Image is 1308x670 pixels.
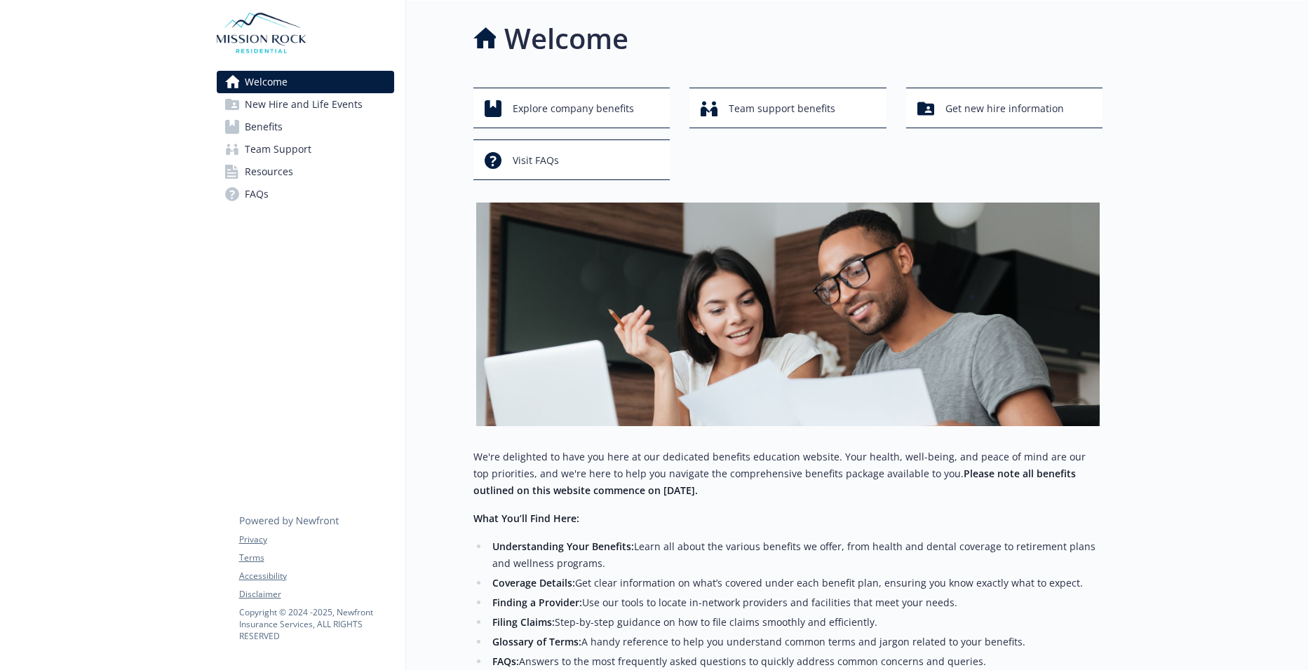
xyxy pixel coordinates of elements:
a: Terms [239,552,393,564]
li: Step-by-step guidance on how to file claims smoothly and efficiently. [489,614,1103,631]
li: Answers to the most frequently asked questions to quickly address common concerns and queries. [489,653,1103,670]
a: Privacy [239,533,393,546]
strong: Finding a Provider: [492,596,582,609]
strong: FAQs: [492,655,519,668]
span: FAQs [245,183,269,205]
h1: Welcome [504,18,628,60]
span: Visit FAQs [513,147,559,174]
li: Learn all about the various benefits we offer, from health and dental coverage to retirement plan... [489,538,1103,572]
a: Accessibility [239,570,393,582]
span: Explore company benefits [513,95,634,122]
a: Disclaimer [239,588,393,601]
span: Resources [245,160,293,183]
strong: Coverage Details: [492,576,575,589]
a: Welcome [217,71,394,93]
button: Visit FAQs [473,139,670,180]
strong: Understanding Your Benefits: [492,540,634,553]
img: overview page banner [476,203,1100,426]
span: Welcome [245,71,288,93]
button: Get new hire information [906,88,1103,128]
button: Team support benefits [689,88,886,128]
span: New Hire and Life Events [245,93,363,116]
button: Explore company benefits [473,88,670,128]
strong: What You’ll Find Here: [473,512,579,525]
strong: Glossary of Terms: [492,635,581,648]
span: Benefits [245,116,283,138]
a: Benefits [217,116,394,138]
p: We're delighted to have you here at our dedicated benefits education website. Your health, well-b... [473,449,1103,499]
a: New Hire and Life Events [217,93,394,116]
p: Copyright © 2024 - 2025 , Newfront Insurance Services, ALL RIGHTS RESERVED [239,606,393,642]
li: Use our tools to locate in-network providers and facilities that meet your needs. [489,594,1103,611]
a: Resources [217,160,394,183]
span: Get new hire information [945,95,1064,122]
a: FAQs [217,183,394,205]
a: Team Support [217,138,394,160]
span: Team support benefits [729,95,835,122]
li: Get clear information on what’s covered under each benefit plan, ensuring you know exactly what t... [489,575,1103,592]
span: Team Support [245,138,311,160]
strong: Filing Claims: [492,615,555,629]
li: A handy reference to help you understand common terms and jargon related to your benefits. [489,634,1103,650]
